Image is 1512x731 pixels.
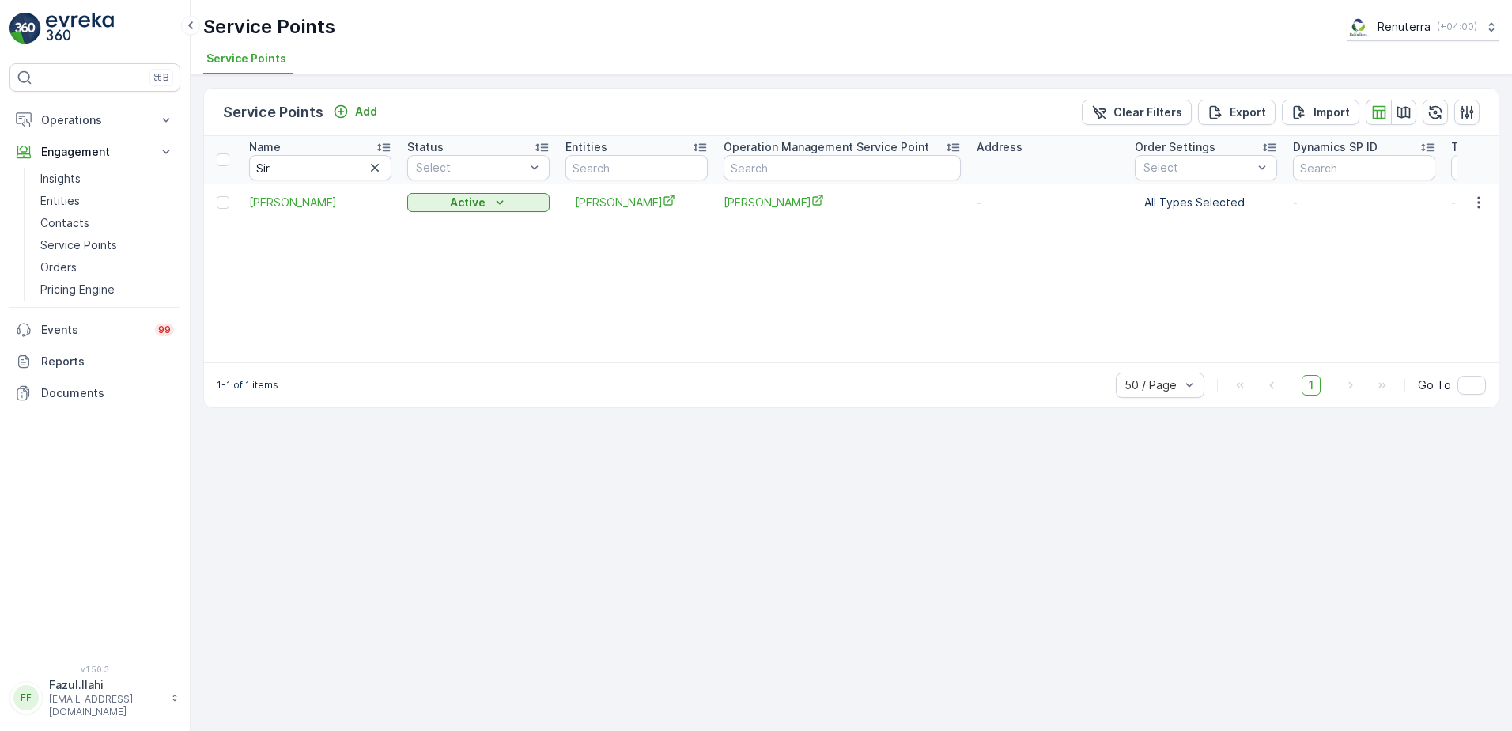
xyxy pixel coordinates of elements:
p: Export [1230,104,1266,120]
p: Name [249,139,281,155]
span: [PERSON_NAME] [249,195,391,210]
a: Entities [34,190,180,212]
button: Active [407,193,550,212]
p: Service Points [203,14,335,40]
a: Service Points [34,234,180,256]
p: Address [977,139,1022,155]
p: Operations [41,112,149,128]
span: Service Points [206,51,286,66]
div: FF [13,685,39,710]
p: Entities [40,193,80,209]
span: 1 [1302,375,1321,396]
a: SIRONA POLYCLINIC [724,194,961,210]
button: Import [1282,100,1359,125]
p: Service Points [40,237,117,253]
p: Pricing Engine [40,282,115,297]
p: Select [1143,160,1253,176]
p: Dynamics SP ID [1293,139,1378,155]
button: Add [327,102,384,121]
p: Renuterra [1378,19,1431,35]
p: Orders [40,259,77,275]
img: logo_light-DOdMpM7g.png [46,13,114,44]
p: Entities [565,139,607,155]
input: Search [565,155,708,180]
span: v 1.50.3 [9,665,180,674]
button: Renuterra(+04:00) [1347,13,1499,41]
p: [EMAIL_ADDRESS][DOMAIN_NAME] [49,693,163,718]
button: Clear Filters [1082,100,1192,125]
p: Fazul.Ilahi [49,677,163,693]
p: ( +04:00 ) [1437,21,1477,33]
p: Add [355,104,377,119]
span: Go To [1418,377,1451,393]
span: [PERSON_NAME] [724,194,961,210]
a: SIRONA POLYCLINIC [249,195,391,210]
p: Import [1314,104,1350,120]
a: Pricing Engine [34,278,180,301]
p: Reports [41,354,174,369]
button: Engagement [9,136,180,168]
a: Orders [34,256,180,278]
a: Insights [34,168,180,190]
p: All Types Selected [1144,195,1268,210]
input: Search [249,155,391,180]
button: Export [1198,100,1276,125]
td: - [969,184,1127,222]
p: Documents [41,385,174,401]
p: Insights [40,171,81,187]
a: SIRONA POLYCLINIC [575,194,698,210]
p: Status [407,139,444,155]
p: - [1293,195,1435,210]
img: Screenshot_2024-07-26_at_13.33.01.png [1347,18,1371,36]
input: Search [1293,155,1435,180]
p: Active [450,195,486,210]
p: Service Points [223,101,323,123]
a: Reports [9,346,180,377]
p: Order Settings [1135,139,1215,155]
p: 99 [158,324,171,336]
p: ⌘B [153,71,169,84]
a: Documents [9,377,180,409]
p: Operation Management Service Point [724,139,929,155]
p: Select [416,160,525,176]
p: Contacts [40,215,89,231]
div: Toggle Row Selected [217,196,229,209]
img: logo [9,13,41,44]
p: Engagement [41,144,149,160]
span: [PERSON_NAME] [575,194,698,210]
input: Search [724,155,961,180]
button: Operations [9,104,180,136]
p: Clear Filters [1113,104,1182,120]
p: 1-1 of 1 items [217,379,278,392]
a: Events99 [9,314,180,346]
p: Events [41,322,146,338]
button: FFFazul.Ilahi[EMAIL_ADDRESS][DOMAIN_NAME] [9,677,180,718]
a: Contacts [34,212,180,234]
